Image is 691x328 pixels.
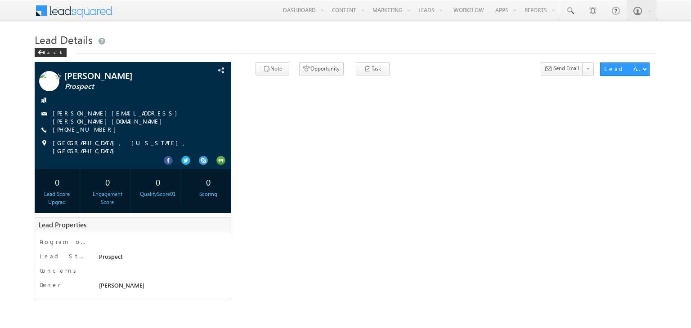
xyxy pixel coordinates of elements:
[99,281,144,289] span: [PERSON_NAME]
[541,62,583,75] button: Send Email
[40,281,61,289] label: Owner
[35,48,71,55] a: Back
[53,139,212,155] span: [GEOGRAPHIC_DATA], [US_STATE], [GEOGRAPHIC_DATA]
[40,266,80,275] label: Concerns
[188,190,229,198] div: Scoring
[356,62,390,75] button: Task
[97,252,224,265] div: Prospect
[40,252,87,260] label: Lead Stage
[35,32,93,47] span: Lead Details
[600,62,650,76] button: Lead Actions
[53,109,182,125] a: [PERSON_NAME][EMAIL_ADDRESS][PERSON_NAME][DOMAIN_NAME]
[39,71,59,94] img: Profile photo
[37,190,77,206] div: Lead Score Upgrad
[40,238,87,246] label: Program of Interest
[138,173,178,190] div: 0
[87,173,128,190] div: 0
[35,48,67,57] div: Back
[604,65,642,73] div: Lead Actions
[299,62,344,75] button: Opportunity
[553,64,579,72] span: Send Email
[37,173,77,190] div: 0
[53,125,121,134] span: [PHONE_NUMBER]
[87,190,128,206] div: Engagement Score
[39,220,86,229] span: Lead Properties
[188,173,229,190] div: 0
[64,71,186,80] span: [PERSON_NAME]
[138,190,178,198] div: QualityScore01
[256,62,289,75] button: Note
[65,82,187,91] span: Prospect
